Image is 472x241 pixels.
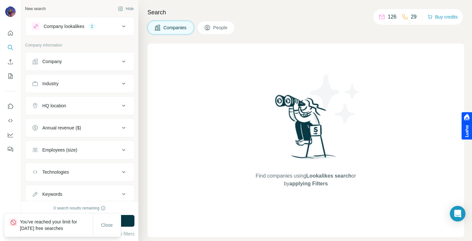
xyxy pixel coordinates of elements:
button: Enrich CSV [5,56,16,68]
button: Company [25,54,134,69]
span: Companies [163,24,187,31]
button: Company lookalikes1 [25,19,134,34]
div: New search [25,6,46,12]
p: 126 [388,13,396,21]
span: Find companies using or by [254,172,358,188]
div: 1 [88,23,96,29]
button: Hide [113,4,138,14]
img: Surfe Illustration - Stars [306,70,365,128]
span: Close [101,222,113,228]
div: Annual revenue ($) [42,125,81,131]
img: Surfe Illustration - Woman searching with binoculars [272,93,340,166]
span: People [213,24,228,31]
span: applying Filters [289,181,328,186]
img: Avatar [5,7,16,17]
div: Company [42,58,62,65]
p: You've reached your limit for [DATE] free searches [20,219,93,232]
h4: Search [147,8,464,17]
button: Buy credits [427,12,458,21]
div: Open Intercom Messenger [450,206,465,221]
span: Lookalikes search [306,173,352,179]
button: Feedback [5,143,16,155]
button: Quick start [5,27,16,39]
div: Technologies [42,169,69,175]
div: Industry [42,80,59,87]
button: Search [5,42,16,53]
p: 29 [411,13,417,21]
button: Employees (size) [25,142,134,158]
button: Technologies [25,164,134,180]
div: Keywords [42,191,62,197]
button: Keywords [25,186,134,202]
button: Close [97,219,118,231]
button: Use Surfe API [5,115,16,127]
div: HQ location [42,102,66,109]
p: Company information [25,42,134,48]
div: 0 search results remaining [54,205,106,211]
button: HQ location [25,98,134,114]
div: Company lookalikes [44,23,84,30]
button: Use Surfe on LinkedIn [5,100,16,112]
button: Industry [25,76,134,91]
button: Dashboard [5,129,16,141]
div: Employees (size) [42,147,77,153]
button: My lists [5,70,16,82]
button: Annual revenue ($) [25,120,134,136]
